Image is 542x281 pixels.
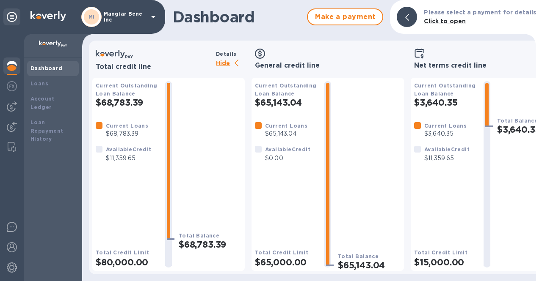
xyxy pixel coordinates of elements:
b: Account Ledger [30,95,55,110]
p: Mangiar Bene inc [104,11,146,23]
b: Total Balance [338,253,379,259]
p: $11,359.65 [106,154,151,163]
b: MI [88,14,95,20]
h2: $80,000.00 [96,257,158,267]
p: $68,783.39 [106,129,148,138]
img: Foreign exchange [7,81,17,91]
b: Loans [30,80,48,87]
b: Current Outstanding Loan Balance [414,82,476,97]
p: $3,640.35 [424,129,467,138]
h2: $65,000.00 [255,257,318,267]
b: Please select a payment for details [424,9,536,16]
div: Unpin categories [3,8,20,25]
button: Make a payment [307,8,383,25]
b: Loan Repayment History [30,119,64,142]
b: Available Credit [265,146,310,153]
b: Current Loans [265,123,307,129]
b: Current Loans [106,123,148,129]
h3: General credit line [255,62,401,70]
h2: $3,640.35 [414,97,477,108]
b: Total Balance [497,117,538,124]
p: $65,143.04 [265,129,307,138]
p: $11,359.65 [424,154,470,163]
b: Click to open [424,18,466,25]
b: Current Loans [424,123,467,129]
h1: Dashboard [173,8,303,26]
b: Current Outstanding Loan Balance [255,82,317,97]
h2: $68,783.39 [179,239,241,250]
b: Total Credit Limit [414,249,467,256]
img: Logo [30,11,66,21]
b: Total Credit Limit [96,249,149,256]
b: Total Balance [179,232,219,239]
p: $0.00 [265,154,310,163]
b: Current Outstanding Loan Balance [96,82,158,97]
b: Dashboard [30,65,63,71]
b: Total Credit Limit [255,249,308,256]
b: Available Credit [106,146,151,153]
h2: $65,143.04 [255,97,318,108]
b: Details [216,51,237,57]
span: Make a payment [315,12,376,22]
b: Available Credit [424,146,470,153]
h2: $65,143.04 [338,260,401,270]
h3: Total credit line [96,63,213,71]
h2: $68,783.39 [96,97,158,108]
p: Hide [216,58,245,69]
h2: $15,000.00 [414,257,477,267]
